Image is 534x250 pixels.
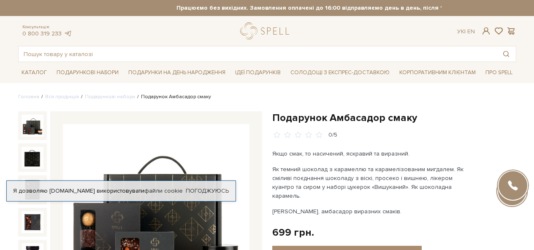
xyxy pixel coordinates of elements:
h1: Подарунок Амбасадор смаку [272,111,516,124]
img: Подарунок Амбасадор смаку [22,179,43,201]
a: Погоджуюсь [186,187,229,195]
span: Ідеї подарунків [232,66,284,79]
button: Пошук товару у каталозі [496,46,516,62]
a: Подарункові набори [85,94,135,100]
img: Подарунок Амбасадор смаку [22,147,43,169]
a: Солодощі з експрес-доставкою [287,65,393,80]
a: 0 800 319 233 [22,30,62,37]
li: Подарунок Амбасадор смаку [135,93,211,101]
a: Корпоративним клієнтам [396,65,479,80]
span: Консультація: [22,24,72,30]
span: | [464,28,466,35]
div: 699 грн. [272,226,314,239]
p: Як темний шоколад з карамеллю та карамелізованим мигдалем. Як сміливі поєднання шоколаду з віскі,... [272,165,470,200]
input: Пошук товару у каталозі [19,46,496,62]
div: Я дозволяю [DOMAIN_NAME] використовувати [7,187,236,195]
p: Якщо смак, то насичений, яскравий та виразний. [272,149,470,158]
span: Подарунки на День народження [125,66,229,79]
span: Подарункові набори [53,66,122,79]
img: Подарунок Амбасадор смаку [22,211,43,233]
a: файли cookie [144,187,183,194]
div: 0/5 [328,131,337,139]
img: Подарунок Амбасадор смаку [22,115,43,137]
a: Головна [18,94,39,100]
span: Про Spell [482,66,516,79]
div: Ук [457,28,475,35]
a: telegram [64,30,72,37]
a: Вся продукція [45,94,79,100]
a: logo [240,22,293,40]
a: En [467,28,475,35]
span: Каталог [18,66,50,79]
p: [PERSON_NAME], амбасадор виразних смаків. [272,207,470,216]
